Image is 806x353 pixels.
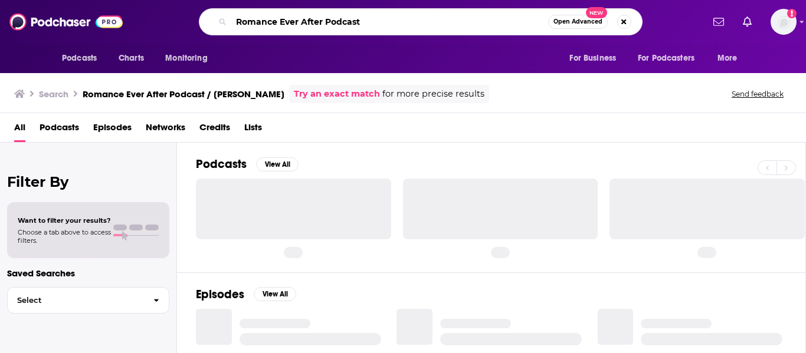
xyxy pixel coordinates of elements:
[553,19,602,25] span: Open Advanced
[54,47,112,70] button: open menu
[199,8,643,35] div: Search podcasts, credits, & more...
[18,228,111,245] span: Choose a tab above to access filters.
[40,118,79,142] a: Podcasts
[561,47,631,70] button: open menu
[771,9,797,35] button: Show profile menu
[728,89,787,99] button: Send feedback
[630,47,712,70] button: open menu
[717,50,738,67] span: More
[586,7,607,18] span: New
[196,287,244,302] h2: Episodes
[165,50,207,67] span: Monitoring
[18,216,111,225] span: Want to filter your results?
[638,50,694,67] span: For Podcasters
[157,47,222,70] button: open menu
[119,50,144,67] span: Charts
[196,287,296,302] a: EpisodesView All
[83,88,284,100] h3: Romance Ever After Podcast / [PERSON_NAME]
[771,9,797,35] span: Logged in as hconnor
[111,47,151,70] a: Charts
[9,11,123,33] img: Podchaser - Follow, Share and Rate Podcasts
[7,287,169,314] button: Select
[62,50,97,67] span: Podcasts
[196,157,299,171] a: PodcastsView All
[231,12,548,31] input: Search podcasts, credits, & more...
[294,87,380,101] a: Try an exact match
[709,47,752,70] button: open menu
[39,88,68,100] h3: Search
[382,87,484,101] span: for more precise results
[196,157,247,171] h2: Podcasts
[254,287,296,301] button: View All
[7,268,169,279] p: Saved Searches
[787,9,797,18] svg: Add a profile image
[14,118,25,142] a: All
[548,15,608,29] button: Open AdvancedNew
[199,118,230,142] a: Credits
[569,50,616,67] span: For Business
[256,157,299,171] button: View All
[771,9,797,35] img: User Profile
[709,12,729,32] a: Show notifications dropdown
[7,173,169,190] h2: Filter By
[146,118,185,142] a: Networks
[93,118,132,142] a: Episodes
[8,296,144,304] span: Select
[244,118,262,142] a: Lists
[738,12,756,32] a: Show notifications dropdown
